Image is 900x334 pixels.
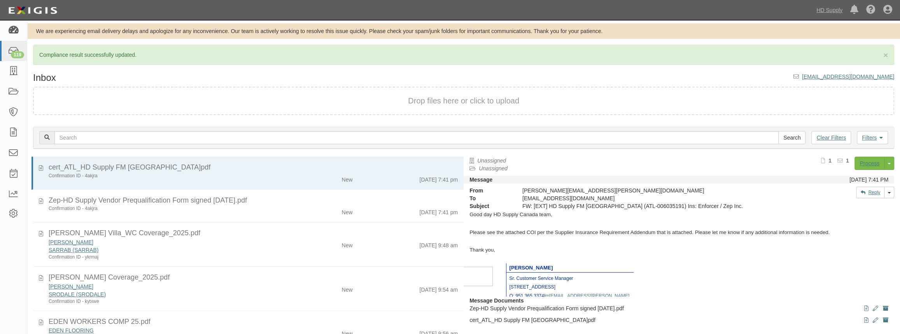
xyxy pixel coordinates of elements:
[49,228,458,238] div: Abelardo Barreto Villa_WC Coverage_2025.pdf
[469,297,524,304] strong: Message Documents
[6,3,60,17] img: logo-5460c22ac91f19d4615b14bd174203de0afe785f0fc80cf4dbbc73dc1793850b.png
[49,196,458,206] div: Zep-HD Supply Vendor Prequalification Form signed 14-4-2025.pdf
[49,205,282,212] div: Confirmation ID - 4akjra
[419,173,458,184] div: [DATE] 7:41 pm
[49,246,282,254] div: SARRAB (SARRAB)
[341,173,352,184] div: New
[864,318,868,323] i: View
[49,290,282,298] div: SRODALE (SRODALE)
[33,73,56,83] h1: Inbox
[873,318,878,323] i: Edit document
[544,293,545,299] span: I
[49,238,282,246] div: ABELARDO BARRETO
[419,205,458,216] div: [DATE] 7:41 pm
[509,284,555,290] span: [STREET_ADDRESS]
[479,165,508,171] a: Unassigned
[49,247,98,253] a: SARRAB (SARRAB)
[11,51,24,58] div: 119
[464,187,517,194] strong: From
[49,273,458,283] div: Alejandro Rodriguez_WC Coverage_2025.pdf
[49,163,458,173] div: cert_ATL_HD Supply FM Canada_6035191_1.pdf
[464,194,517,202] strong: To
[49,173,282,179] div: Confirmation ID - 4akjra
[469,304,888,312] p: Zep-HD Supply Vendor Prequalification Form signed [DATE].pdf
[419,238,458,249] div: [DATE] 9:48 am
[517,187,781,194] div: [PERSON_NAME][EMAIL_ADDRESS][PERSON_NAME][DOMAIN_NAME]
[469,212,552,217] span: Good day HD Supply Canada team,
[857,131,888,144] a: Filters
[812,2,846,18] a: HD Supply
[509,293,629,308] span: [EMAIL_ADDRESS][PERSON_NAME][DOMAIN_NAME]
[883,51,888,59] button: Close
[49,283,93,290] a: [PERSON_NAME]
[49,317,458,327] div: EDEN WORKERS COMP 25.pdf
[846,157,849,164] b: 1
[419,283,458,294] div: [DATE] 9:54 am
[545,293,549,299] span: m
[802,73,894,80] a: [EMAIL_ADDRESS][DOMAIN_NAME]
[49,239,93,245] a: [PERSON_NAME]
[854,157,884,170] a: Process
[27,27,900,35] div: We are experiencing email delivery delays and apologize for any inconvenience. Our team is active...
[469,316,888,324] p: cert_ATL_HD Supply FM [GEOGRAPHIC_DATA]pdf
[49,291,106,297] a: SRODALE (SRODALE)
[509,276,573,281] span: Sr. Customer Service Manager
[517,202,781,210] div: FW: [EXT] HD Supply FM Canada (ATL-006035191) Ins: Enforcer / Zep Inc.
[39,51,888,59] p: Compliance result successfully updated.
[811,131,851,144] a: Clear Filters
[49,254,282,261] div: Confirmation ID - ykrmaj
[778,131,805,144] input: Search
[509,292,629,308] a: m[EMAIL_ADDRESS][PERSON_NAME][DOMAIN_NAME]
[883,318,888,323] i: Archive document
[341,238,352,249] div: New
[49,327,94,334] a: EDEN FLOORING
[828,157,832,164] b: 1
[469,247,495,253] span: Thank you,
[509,293,544,299] span: O: 951.365.3374
[341,205,352,216] div: New
[866,5,875,15] i: Help Center - Complianz
[856,187,884,198] a: Reply
[509,265,553,271] span: [PERSON_NAME]
[469,177,492,183] strong: Message
[54,131,779,144] input: Search
[517,194,781,202] div: inbox@hdsupply.complianz.com
[469,229,830,235] span: Please see the attached COI per the Supplier Insurance Requirement Addendum that is attached. Ple...
[49,283,282,290] div: ALEJANDRO RODRIGUEZ
[49,298,282,305] div: Confirmation ID - kytxwe
[883,51,888,59] span: ×
[464,202,517,210] strong: Subject
[873,306,878,311] i: Edit document
[341,283,352,294] div: New
[408,95,519,107] button: Drop files here or click to upload
[849,176,888,184] div: [DATE] 7:41 PM
[477,157,506,164] a: Unassigned
[864,306,868,311] i: View
[883,306,888,311] i: Archive document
